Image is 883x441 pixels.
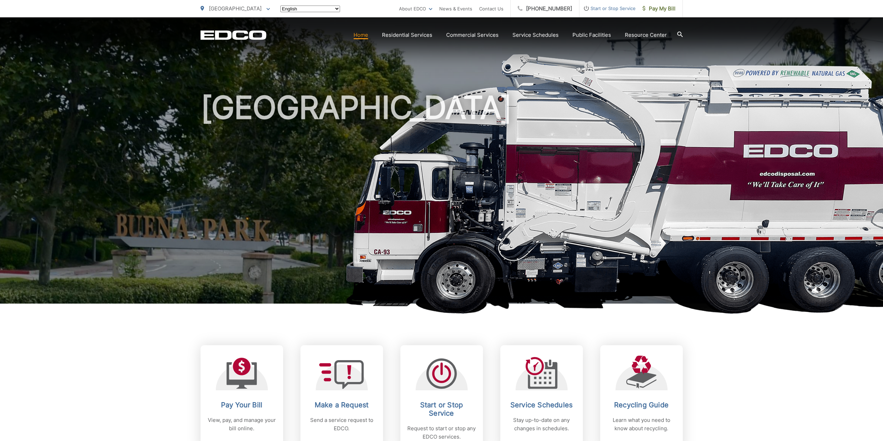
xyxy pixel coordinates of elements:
span: Pay My Bill [643,5,676,13]
h2: Service Schedules [507,401,576,409]
h1: [GEOGRAPHIC_DATA] [201,90,683,310]
p: Stay up-to-date on any changes in schedules. [507,416,576,433]
a: About EDCO [399,5,432,13]
a: News & Events [439,5,472,13]
h2: Pay Your Bill [207,401,276,409]
select: Select a language [280,6,340,12]
a: Commercial Services [446,31,499,39]
p: Request to start or stop any EDCO services. [407,424,476,441]
p: Learn what you need to know about recycling. [607,416,676,433]
a: EDCD logo. Return to the homepage. [201,30,266,40]
p: View, pay, and manage your bill online. [207,416,276,433]
p: Send a service request to EDCO. [307,416,376,433]
a: Service Schedules [512,31,559,39]
span: [GEOGRAPHIC_DATA] [209,5,262,12]
a: Public Facilities [572,31,611,39]
a: Residential Services [382,31,432,39]
a: Contact Us [479,5,503,13]
a: Resource Center [625,31,667,39]
h2: Recycling Guide [607,401,676,409]
h2: Start or Stop Service [407,401,476,417]
a: Home [354,31,368,39]
h2: Make a Request [307,401,376,409]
